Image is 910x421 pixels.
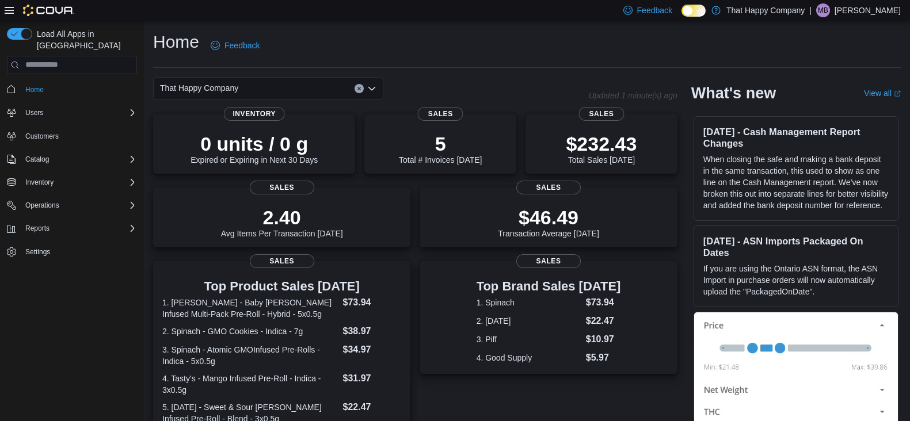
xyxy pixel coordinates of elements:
[586,296,621,309] dd: $73.94
[586,351,621,365] dd: $5.97
[25,247,50,257] span: Settings
[681,5,706,17] input: Dark Mode
[343,296,402,309] dd: $73.94
[343,324,402,338] dd: $38.97
[498,206,599,229] p: $46.49
[25,224,50,233] span: Reports
[21,175,58,189] button: Inventory
[21,221,54,235] button: Reports
[21,152,54,166] button: Catalog
[7,76,137,290] nav: Complex example
[25,155,49,164] span: Catalog
[703,154,889,211] p: When closing the safe and making a bank deposit in the same transaction, this used to show as one...
[153,30,199,53] h1: Home
[21,198,64,212] button: Operations
[21,152,137,166] span: Catalog
[21,175,137,189] span: Inventory
[25,85,44,94] span: Home
[21,244,137,259] span: Settings
[32,28,137,51] span: Load All Apps in [GEOGRAPHIC_DATA]
[418,107,463,121] span: Sales
[367,84,376,93] button: Open list of options
[21,245,55,259] a: Settings
[894,90,901,97] svg: External link
[566,132,637,155] p: $232.43
[566,132,637,164] div: Total Sales [DATE]
[21,106,48,120] button: Users
[162,344,338,367] dt: 3. Spinach - Atomic GMOInfused Pre-Rolls - Indica - 5x0.5g
[703,126,889,149] h3: [DATE] - Cash Management Report Changes
[191,132,318,155] p: 0 units / 0 g
[25,132,59,141] span: Customers
[477,352,581,363] dt: 4. Good Supply
[816,3,830,17] div: Mark Borromeo
[818,3,828,17] span: MB
[223,107,285,121] span: Inventory
[355,84,364,93] button: Clear input
[498,206,599,238] div: Transaction Average [DATE]
[2,128,142,144] button: Customers
[477,334,581,345] dt: 3. Piff
[221,206,343,238] div: Avg Items Per Transaction [DATE]
[224,40,260,51] span: Feedback
[691,84,776,102] h2: What's new
[835,3,901,17] p: [PERSON_NAME]
[206,34,264,57] a: Feedback
[516,181,581,194] span: Sales
[250,181,314,194] span: Sales
[21,129,137,143] span: Customers
[703,263,889,297] p: If you are using the Ontario ASN format, the ASN Import in purchase orders will now automatically...
[343,372,402,385] dd: $31.97
[477,315,581,327] dt: 2. [DATE]
[343,343,402,357] dd: $34.97
[726,3,805,17] p: That Happy Company
[399,132,482,164] div: Total # Invoices [DATE]
[586,332,621,346] dd: $10.97
[809,3,812,17] p: |
[343,400,402,414] dd: $22.47
[586,314,621,328] dd: $22.47
[578,107,624,121] span: Sales
[516,254,581,268] span: Sales
[25,178,54,187] span: Inventory
[21,82,137,97] span: Home
[162,373,338,396] dt: 4. Tasty's - Mango Infused Pre-Roll - Indica - 3x0.5g
[162,280,401,293] h3: Top Product Sales [DATE]
[2,197,142,213] button: Operations
[477,297,581,308] dt: 1. Spinach
[2,105,142,121] button: Users
[23,5,74,16] img: Cova
[162,326,338,337] dt: 2. Spinach - GMO Cookies - Indica - 7g
[703,235,889,258] h3: [DATE] - ASN Imports Packaged On Dates
[477,280,621,293] h3: Top Brand Sales [DATE]
[2,151,142,167] button: Catalog
[162,297,338,320] dt: 1. [PERSON_NAME] - Baby [PERSON_NAME] Infused Multi-Pack Pre-Roll - Hybrid - 5x0.5g
[21,106,137,120] span: Users
[25,201,59,210] span: Operations
[221,206,343,229] p: 2.40
[864,89,901,98] a: View allExternal link
[2,81,142,98] button: Home
[2,243,142,260] button: Settings
[21,83,48,97] a: Home
[21,198,137,212] span: Operations
[21,221,137,235] span: Reports
[589,91,677,100] p: Updated 1 minute(s) ago
[21,129,63,143] a: Customers
[191,132,318,164] div: Expired or Expiring in Next 30 Days
[2,174,142,190] button: Inventory
[160,81,238,95] span: That Happy Company
[637,5,672,16] span: Feedback
[25,108,43,117] span: Users
[2,220,142,236] button: Reports
[250,254,314,268] span: Sales
[399,132,482,155] p: 5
